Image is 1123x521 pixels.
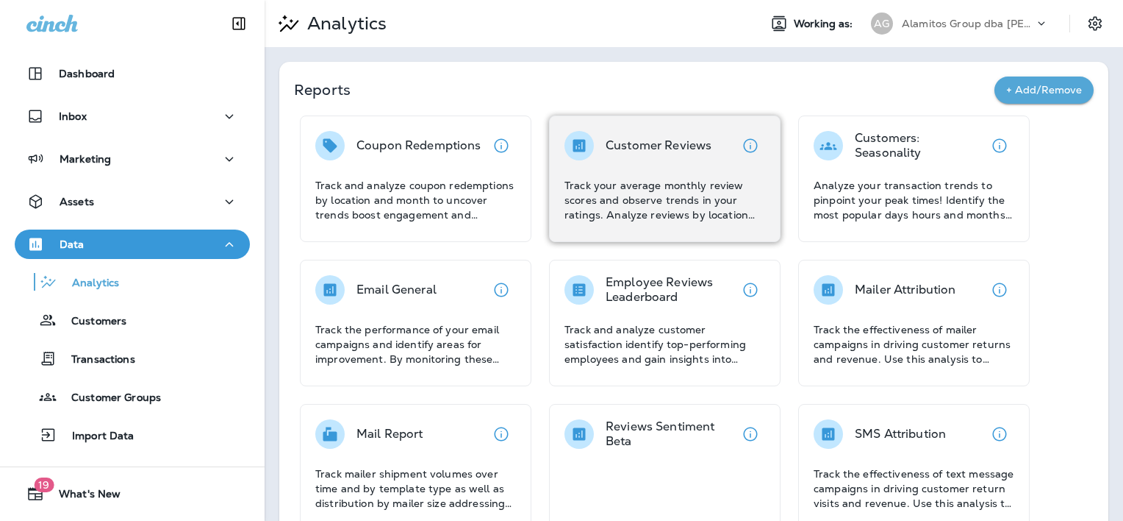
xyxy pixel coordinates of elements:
[855,131,985,160] p: Customers: Seasonality
[57,277,119,291] p: Analytics
[487,419,516,449] button: View details
[814,467,1014,511] p: Track the effectiveness of text message campaigns in driving customer return visits and revenue. ...
[814,322,1014,366] p: Track the effectiveness of mailer campaigns in driving customer returns and revenue. Use this ana...
[60,238,85,250] p: Data
[985,131,1014,160] button: View details
[218,9,259,38] button: Collapse Sidebar
[855,427,946,442] p: SMS Attribution
[34,478,54,492] span: 19
[15,381,250,412] button: Customer Groups
[487,131,516,160] button: View details
[15,266,250,297] button: Analytics
[356,138,481,153] p: Coupon Redemptions
[44,488,121,506] span: What's New
[315,178,516,222] p: Track and analyze coupon redemptions by location and month to uncover trends boost engagement and...
[736,275,765,305] button: View details
[985,419,1014,449] button: View details
[814,178,1014,222] p: Analyze your transaction trends to pinpoint your peak times! Identify the most popular days hours...
[57,315,126,329] p: Customers
[301,13,387,35] p: Analytics
[564,322,765,366] p: Track and analyze customer satisfaction identify top-performing employees and gain insights into ...
[57,391,161,405] p: Customer Groups
[15,102,250,131] button: Inbox
[315,467,516,511] p: Track mailer shipment volumes over time and by template type as well as distribution by mailer si...
[15,144,250,174] button: Marketing
[59,68,115,79] p: Dashboard
[855,283,956,297] p: Mailer Attribution
[994,77,1094,104] button: + Add/Remove
[60,153,111,165] p: Marketing
[57,430,134,444] p: Import Data
[315,322,516,366] p: Track the performance of your email campaigns and identify areas for improvement. By monitoring t...
[985,275,1014,305] button: View details
[564,178,765,222] p: Track your average monthly review scores and observe trends in your ratings. Analyze reviews by l...
[606,138,711,153] p: Customer Reviews
[871,13,893,35] div: AG
[15,59,250,88] button: Dashboard
[794,18,856,30] span: Working as:
[57,353,135,367] p: Transactions
[606,275,736,305] p: Employee Reviews Leaderboard
[736,131,765,160] button: View details
[60,196,94,208] p: Assets
[487,275,516,305] button: View details
[736,419,765,449] button: View details
[15,187,250,216] button: Assets
[15,343,250,374] button: Transactions
[15,419,250,450] button: Import Data
[356,283,437,297] p: Email General
[902,18,1034,29] p: Alamitos Group dba [PERSON_NAME]
[15,479,250,508] button: 19What's New
[1082,10,1108,37] button: Settings
[606,419,736,449] p: Reviews Sentiment Beta
[15,230,250,259] button: Data
[294,79,994,100] p: Reports
[356,427,423,442] p: Mail Report
[15,305,250,336] button: Customers
[59,110,87,122] p: Inbox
